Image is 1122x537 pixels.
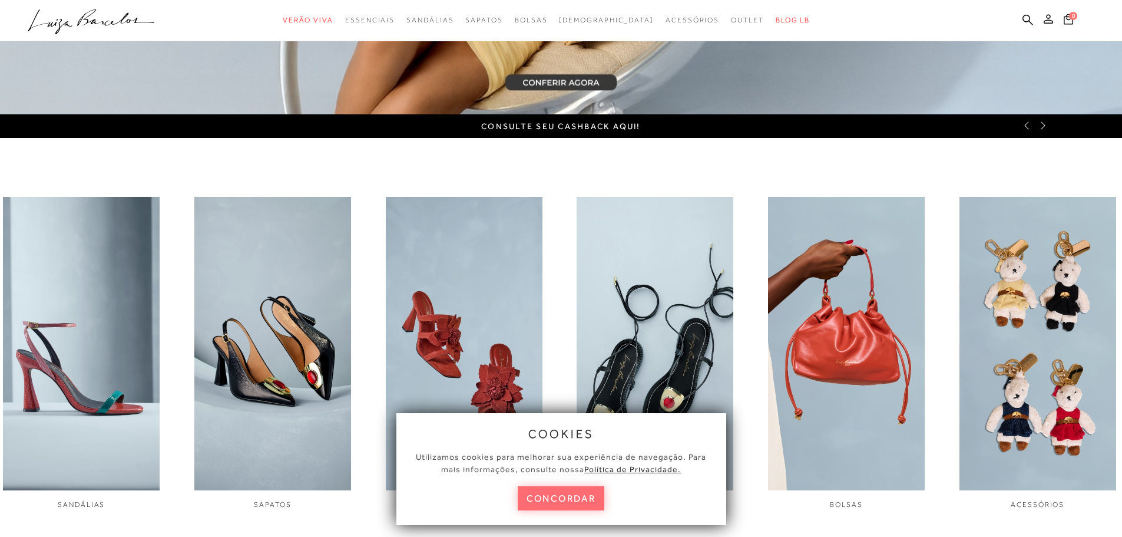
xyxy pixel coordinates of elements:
[194,197,351,510] a: imagem do link SAPATOS
[776,16,810,24] span: BLOG LB
[515,16,548,24] span: Bolsas
[58,500,105,509] span: SANDÁLIAS
[254,500,291,509] span: SAPATOS
[283,16,333,24] span: Verão Viva
[731,9,764,31] a: noSubCategoriesText
[518,486,605,510] button: concordar
[1060,13,1077,29] button: 0
[559,9,654,31] a: noSubCategoriesText
[406,9,454,31] a: noSubCategoriesText
[731,16,764,24] span: Outlet
[385,197,542,510] a: imagem do link MULES
[385,197,542,510] div: 3 / 6
[768,197,925,510] a: imagem do link BOLSAS
[768,197,925,510] div: 5 / 6
[194,197,351,510] div: 2 / 6
[406,16,454,24] span: Sandálias
[959,197,1116,510] div: 6 / 6
[515,9,548,31] a: noSubCategoriesText
[3,197,160,510] a: imagem do link SANDÁLIAS
[959,197,1116,510] a: imagem do link ACESSÓRIOS
[1011,500,1064,509] span: ACESSÓRIOS
[776,9,810,31] a: BLOG LB
[577,197,733,490] img: imagem do link
[528,427,594,440] span: cookies
[559,16,654,24] span: [DEMOGRAPHIC_DATA]
[386,197,542,490] img: imagem do link
[666,16,719,24] span: Acessórios
[577,197,733,510] div: 4 / 6
[830,500,863,509] span: BOLSAS
[345,9,395,31] a: noSubCategoriesText
[577,197,733,510] a: imagem do link RASTEIRAS
[666,9,719,31] a: noSubCategoriesText
[481,121,640,131] a: Consulte seu cashback aqui!
[465,16,502,24] span: Sapatos
[3,197,160,490] img: imagem do link
[3,197,160,510] div: 1 / 6
[194,197,351,490] img: imagem do link
[283,9,333,31] a: noSubCategoriesText
[345,16,395,24] span: Essenciais
[416,452,706,474] span: Utilizamos cookies para melhorar sua experiência de navegação. Para mais informações, consulte nossa
[959,197,1116,490] img: imagem do link
[768,197,925,490] img: imagem do link
[1069,12,1077,20] span: 0
[465,9,502,31] a: noSubCategoriesText
[584,464,681,474] a: Política de Privacidade.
